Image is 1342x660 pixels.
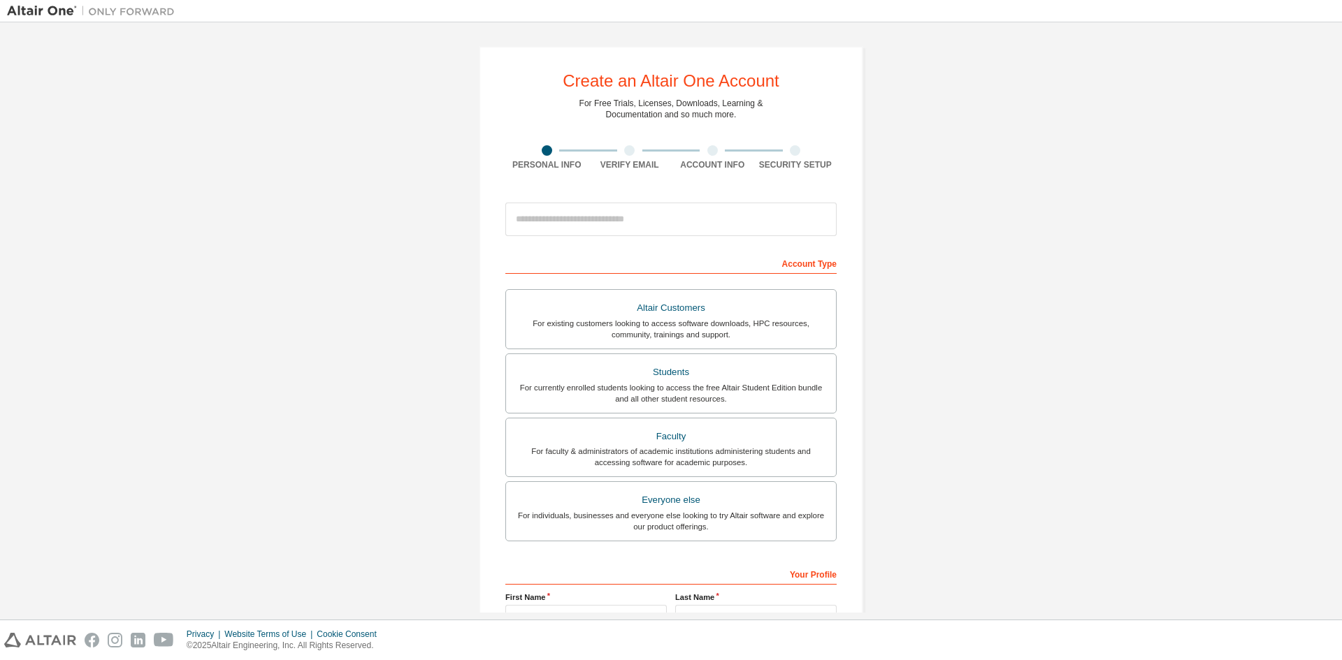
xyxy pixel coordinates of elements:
div: For currently enrolled students looking to access the free Altair Student Edition bundle and all ... [514,382,828,404]
div: Create an Altair One Account [563,73,779,89]
div: For existing customers looking to access software downloads, HPC resources, community, trainings ... [514,318,828,340]
div: Altair Customers [514,298,828,318]
div: Privacy [187,629,224,640]
img: youtube.svg [154,633,174,647]
p: © 2025 Altair Engineering, Inc. All Rights Reserved. [187,640,385,652]
div: Account Type [505,251,837,274]
img: facebook.svg [85,633,99,647]
div: Security Setup [754,159,837,170]
div: Students [514,362,828,382]
div: Your Profile [505,562,837,585]
label: Last Name [675,592,837,603]
img: instagram.svg [108,633,122,647]
div: Cookie Consent [317,629,384,640]
div: For Free Trials, Licenses, Downloads, Learning & Documentation and so much more. [579,98,763,120]
div: For individuals, businesses and everyone else looking to try Altair software and explore our prod... [514,510,828,532]
div: Personal Info [505,159,589,170]
img: altair_logo.svg [4,633,76,647]
img: linkedin.svg [131,633,145,647]
div: Faculty [514,427,828,446]
div: For faculty & administrators of academic institutions administering students and accessing softwa... [514,446,828,468]
img: Altair One [7,4,182,18]
div: Everyone else [514,490,828,510]
label: First Name [505,592,667,603]
div: Verify Email [589,159,672,170]
div: Website Terms of Use [224,629,317,640]
div: Account Info [671,159,754,170]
